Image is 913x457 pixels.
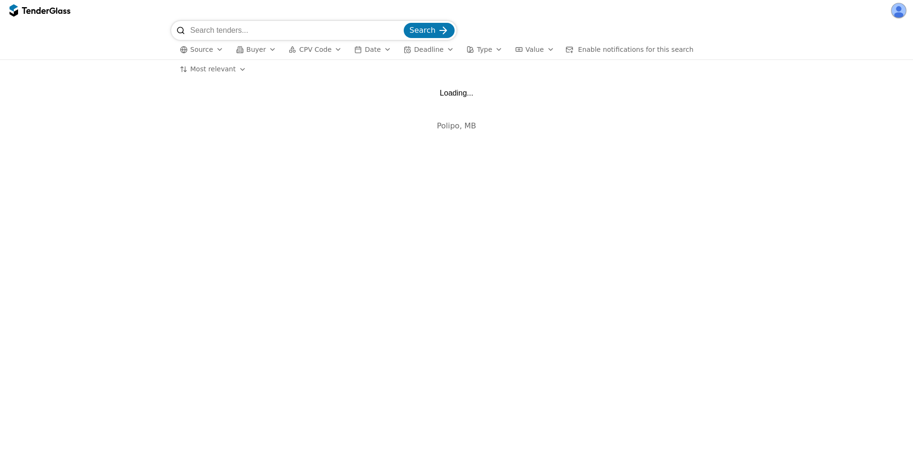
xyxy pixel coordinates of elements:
span: Source [190,46,213,53]
button: Enable notifications for this search [563,44,697,56]
button: Buyer [232,44,280,56]
span: Date [365,46,380,53]
input: Search tenders... [190,21,402,40]
div: Loading... [440,88,473,97]
span: Buyer [246,46,266,53]
button: Value [511,44,558,56]
span: Enable notifications for this search [578,46,694,53]
button: Source [176,44,227,56]
span: CPV Code [299,46,331,53]
button: Deadline [400,44,458,56]
button: Date [350,44,395,56]
span: Type [477,46,492,53]
span: Search [409,26,436,35]
button: CPV Code [285,44,346,56]
span: Deadline [414,46,444,53]
span: Value [525,46,544,53]
button: Type [463,44,506,56]
span: Polipo, MB [437,121,476,130]
button: Search [404,23,455,38]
